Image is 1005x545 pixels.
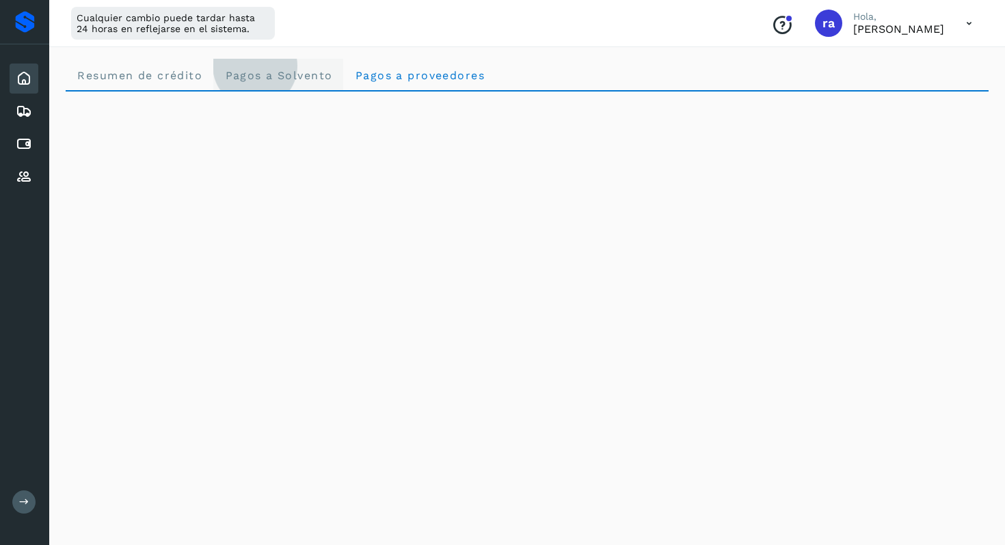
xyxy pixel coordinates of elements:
p: Hola, [853,11,944,23]
p: raziel alfredo fragoso [853,23,944,36]
div: Embarques [10,96,38,126]
div: Cuentas por pagar [10,129,38,159]
span: Pagos a proveedores [354,69,485,82]
div: Inicio [10,64,38,94]
span: Resumen de crédito [77,69,202,82]
div: Proveedores [10,162,38,192]
span: Pagos a Solvento [224,69,332,82]
div: Cualquier cambio puede tardar hasta 24 horas en reflejarse en el sistema. [71,7,275,40]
